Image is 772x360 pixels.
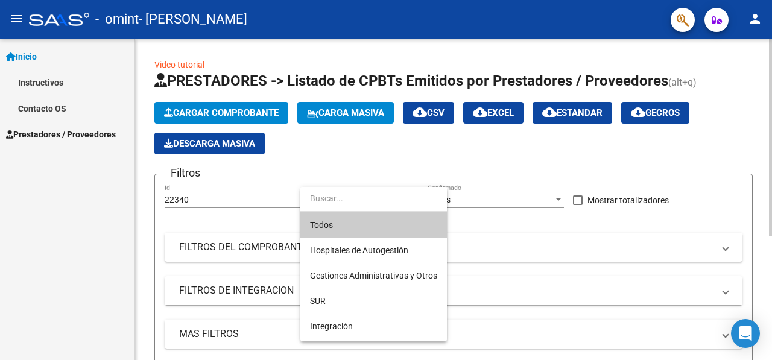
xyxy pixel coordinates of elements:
[300,186,447,211] input: dropdown search
[310,296,326,306] span: SUR
[310,321,353,331] span: Integración
[310,271,437,280] span: Gestiones Administrativas y Otros
[310,212,437,238] span: Todos
[731,319,760,348] div: Open Intercom Messenger
[310,245,408,255] span: Hospitales de Autogestión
